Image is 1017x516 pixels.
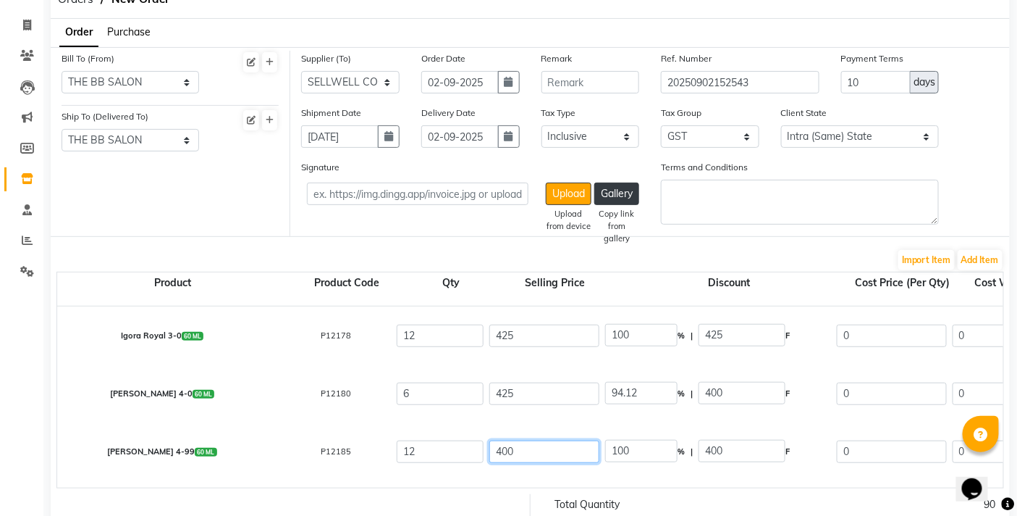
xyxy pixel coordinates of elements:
[691,382,693,406] span: |
[307,183,528,205] input: ex. https://img.dingg.app/invoice.jpg or uploaded image name
[785,382,790,406] span: F
[301,52,351,65] label: Supplier (To)
[691,440,693,464] span: |
[841,52,904,65] label: Payment Terms
[541,107,576,120] label: Tax Type
[546,183,591,205] button: Upload
[405,275,497,306] div: Qty
[46,437,278,467] div: [PERSON_NAME] 4-99
[958,250,1003,270] button: Add Item
[544,497,776,512] div: Total Quantity
[57,275,289,306] div: Product
[775,497,1007,512] div: 90
[781,107,827,120] label: Client State
[956,458,1003,502] iframe: chat widget
[301,107,361,120] label: Shipment Date
[62,110,148,123] label: Ship To (Delivered To)
[661,52,712,65] label: Ref. Number
[289,275,405,306] div: Product Code
[62,52,114,65] label: Bill To (From)
[193,390,215,399] span: 60 ML
[898,250,955,270] button: Import Item
[661,107,701,120] label: Tax Group
[546,208,591,233] div: Upload from device
[691,324,693,348] span: |
[661,161,748,174] label: Terms and Conditions
[195,448,217,457] span: 60 ML
[613,275,845,306] div: Discount
[278,437,394,467] div: P12185
[46,379,278,409] div: [PERSON_NAME] 4-0
[678,440,685,464] span: %
[541,52,573,65] label: Remark
[301,161,339,174] label: Signature
[107,25,151,38] span: Purchase
[182,332,204,341] span: 60 ML
[678,324,685,348] span: %
[594,208,639,244] div: Copy link from gallery
[594,183,639,205] button: Gallery
[523,273,588,292] span: Selling Price
[65,25,93,38] span: Order
[661,71,819,93] input: Reference Number
[46,321,278,351] div: Igora Royal 3-0
[913,75,935,90] span: days
[278,321,394,351] div: P12178
[278,379,394,409] div: P12180
[541,71,640,93] input: Remark
[785,324,790,348] span: F
[421,107,476,120] label: Delivery Date
[853,273,953,292] span: Cost Price (Per Qty)
[785,440,790,464] span: F
[421,52,465,65] label: Order Date
[678,382,685,406] span: %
